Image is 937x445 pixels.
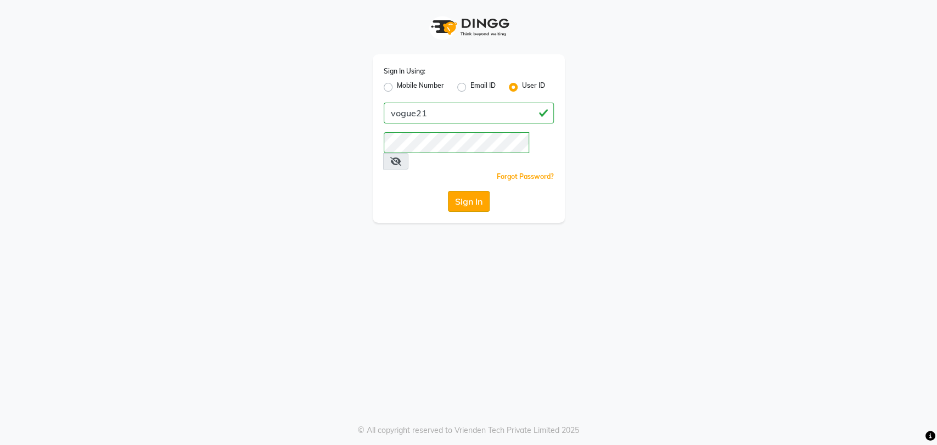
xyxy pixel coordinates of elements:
input: Username [384,103,554,123]
img: logo1.svg [425,11,513,43]
label: Mobile Number [397,81,444,94]
label: User ID [522,81,545,94]
a: Forgot Password? [497,172,554,181]
button: Sign In [448,191,490,212]
input: Username [384,132,529,153]
label: Sign In Using: [384,66,425,76]
label: Email ID [470,81,496,94]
